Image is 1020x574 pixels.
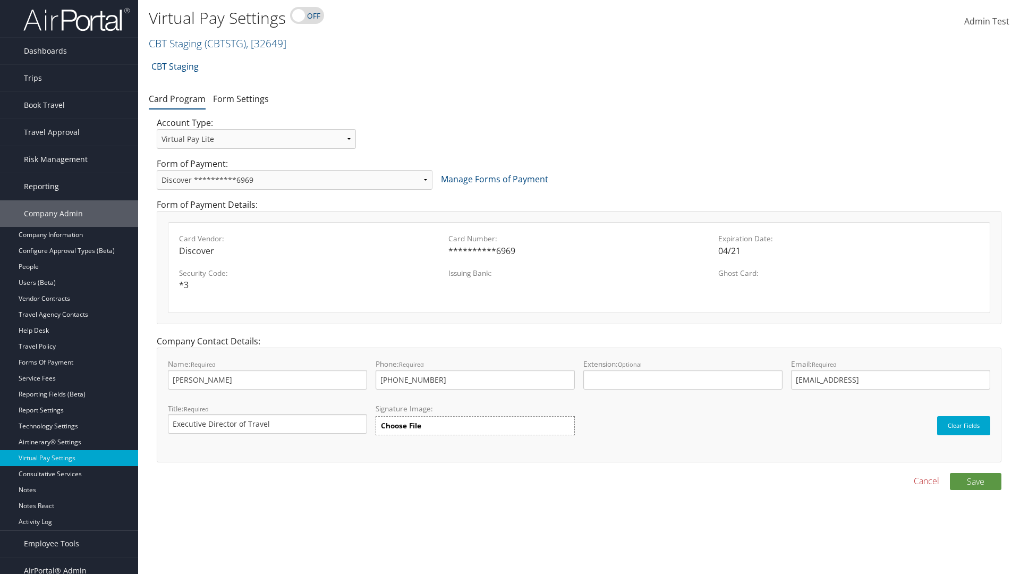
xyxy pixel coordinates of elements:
label: Choose File [376,416,575,435]
label: Expiration Date: [718,233,979,244]
span: Employee Tools [24,530,79,557]
a: Form Settings [213,93,269,105]
label: Email: [791,359,990,389]
span: Risk Management [24,146,88,173]
a: Manage Forms of Payment [441,173,548,185]
div: 04/21 [718,244,979,257]
small: Required [184,405,209,413]
label: Phone: [376,359,575,389]
div: Account Type: [149,116,364,157]
input: Phone:Required [376,370,575,390]
a: CBT Staging [151,56,199,77]
span: Dashboards [24,38,67,64]
label: Extension: [583,359,783,389]
label: Security Code: [179,268,440,278]
span: Company Admin [24,200,83,227]
label: Issuing Bank: [448,268,709,278]
small: Required [812,360,837,368]
span: Book Travel [24,92,65,119]
span: , [ 32649 ] [246,36,286,50]
a: CBT Staging [149,36,286,50]
div: Form of Payment Details: [149,198,1009,335]
span: Travel Approval [24,119,80,146]
input: Title:Required [168,414,367,434]
h1: Virtual Pay Settings [149,7,722,29]
span: Reporting [24,173,59,200]
input: Email:Required [791,370,990,390]
small: Optional [618,360,642,368]
label: Ghost Card: [718,268,979,278]
label: Name: [168,359,367,389]
a: Card Program [149,93,206,105]
button: Save [950,473,1001,490]
label: Title: [168,403,367,434]
label: Card Number: [448,233,709,244]
div: Form of Payment: [149,157,1009,198]
span: Trips [24,65,42,91]
button: Clear Fields [937,416,990,435]
span: Admin Test [964,15,1009,27]
input: Extension:Optional [583,370,783,390]
a: Admin Test [964,5,1009,38]
div: Discover [179,244,440,257]
input: Name:Required [168,370,367,390]
img: airportal-logo.png [23,7,130,32]
div: Company Contact Details: [149,335,1009,472]
small: Required [191,360,216,368]
small: Required [399,360,424,368]
a: Cancel [914,475,939,487]
label: Signature Image: [376,403,575,416]
span: ( CBTSTG ) [205,36,246,50]
label: Card Vendor: [179,233,440,244]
